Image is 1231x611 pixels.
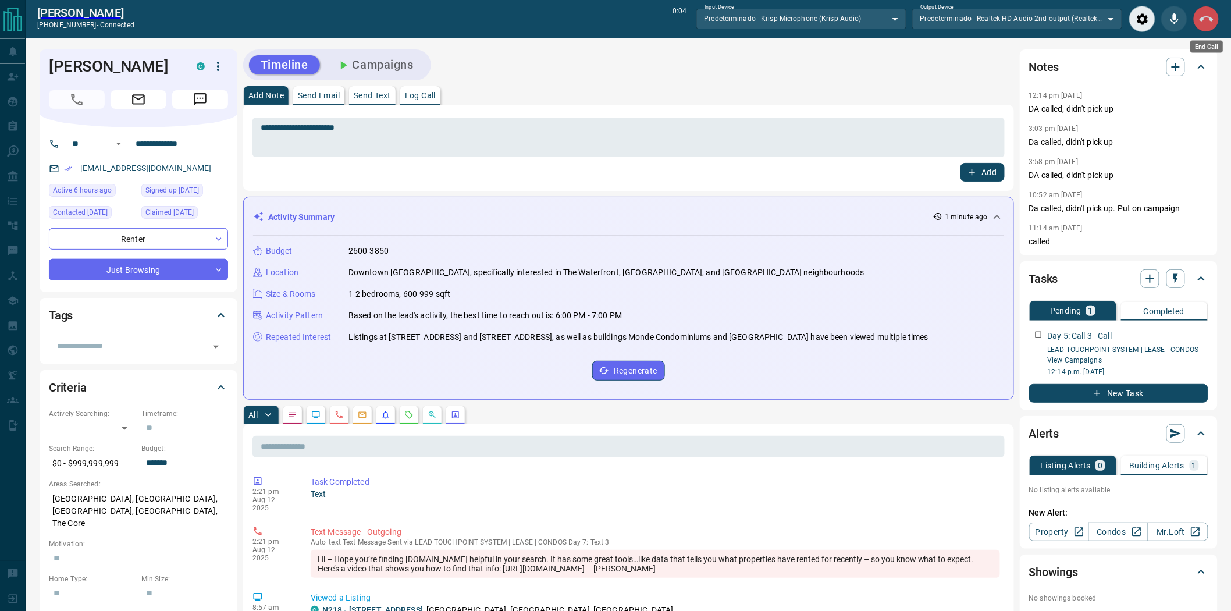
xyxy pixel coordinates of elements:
p: Location [266,267,298,279]
p: Log Call [405,91,436,100]
svg: Emails [358,410,367,420]
h2: Notes [1029,58,1059,76]
p: [PHONE_NUMBER] - [37,20,134,30]
a: [EMAIL_ADDRESS][DOMAIN_NAME] [80,164,212,173]
p: Day 5: Call 3 - Call [1048,330,1112,342]
div: Alerts [1029,420,1208,447]
svg: Requests [404,410,414,420]
p: Completed [1144,307,1185,315]
button: Open [112,137,126,151]
p: Min Size: [141,574,228,584]
p: 1 [1192,461,1197,470]
p: [GEOGRAPHIC_DATA], [GEOGRAPHIC_DATA], [GEOGRAPHIC_DATA], [GEOGRAPHIC_DATA], The Core [49,489,228,533]
svg: Opportunities [428,410,437,420]
div: Activity Summary1 minute ago [253,207,1004,228]
div: Predeterminado - Krisp Microphone (Krisp Audio) [696,9,906,29]
label: Output Device [920,3,954,11]
div: Renter [49,228,228,250]
span: Contacted [DATE] [53,207,108,218]
svg: Lead Browsing Activity [311,410,321,420]
a: Property [1029,523,1089,541]
p: New Alert: [1029,507,1208,519]
p: Send Text [354,91,391,100]
p: 1 minute ago [945,212,987,222]
p: No listing alerts available [1029,485,1208,495]
p: Text Message Sent via LEAD TOUCHPOINT SYSTEM | LEASE | CONDOS Day 7: Text 3 [311,538,1000,546]
p: 10:52 am [DATE] [1029,191,1083,199]
p: 0:04 [673,6,686,32]
p: Text [311,488,1000,500]
p: Listing Alerts [1041,461,1091,470]
p: Building Alerts [1130,461,1185,470]
svg: Calls [335,410,344,420]
span: auto_text [311,538,341,546]
button: Open [208,339,224,355]
div: Mon Aug 11 2025 [49,206,136,222]
a: Mr.Loft [1148,523,1208,541]
svg: Notes [288,410,297,420]
p: 2:21 pm [252,488,293,496]
p: Da called, didn't pick up [1029,136,1208,148]
p: 2:21 pm [252,538,293,546]
div: condos.ca [197,62,205,70]
div: Tue Aug 12 2025 [49,184,136,200]
p: Downtown [GEOGRAPHIC_DATA], specifically interested in The Waterfront, [GEOGRAPHIC_DATA], and [GE... [348,267,864,279]
p: Activity Summary [268,211,335,223]
p: $0 - $999,999,999 [49,454,136,473]
h2: Tasks [1029,269,1058,288]
p: Based on the lead's activity, the best time to reach out is: 6:00 PM - 7:00 PM [348,310,622,322]
div: End Call [1190,41,1223,53]
p: All [248,411,258,419]
p: Listings at [STREET_ADDRESS] and [STREET_ADDRESS], as well as buildings Monde Condominiums and [G... [348,331,928,343]
button: Timeline [249,55,320,74]
span: Signed up [DATE] [145,184,199,196]
p: DA called, didn't pick up [1029,169,1208,182]
p: DA called, didn't pick up [1029,103,1208,115]
p: Budget [266,245,293,257]
span: Call [49,90,105,109]
div: Thu Mar 17 2016 [141,184,228,200]
p: 1-2 bedrooms, 600-999 sqft [348,288,450,300]
p: Add Note [248,91,284,100]
p: Task Completed [311,476,1000,488]
p: 2600-3850 [348,245,389,257]
p: 0 [1098,461,1102,470]
button: Add [960,163,1005,182]
p: Motivation: [49,539,228,549]
p: Aug 12 2025 [252,496,293,512]
p: Viewed a Listing [311,592,1000,604]
p: Send Email [298,91,340,100]
p: Repeated Interest [266,331,331,343]
span: Claimed [DATE] [145,207,194,218]
h2: Tags [49,306,73,325]
div: Tasks [1029,265,1208,293]
p: 11:14 am [DATE] [1029,224,1083,232]
h2: Criteria [49,378,87,397]
span: connected [100,21,134,29]
div: Tue Oct 16 2018 [141,206,228,222]
svg: Listing Alerts [381,410,390,420]
p: Home Type: [49,574,136,584]
p: No showings booked [1029,593,1208,603]
h2: Showings [1029,563,1079,581]
div: Showings [1029,558,1208,586]
a: [PERSON_NAME] [37,6,134,20]
button: Regenerate [592,361,665,381]
p: 3:58 pm [DATE] [1029,158,1079,166]
div: Audio Settings [1129,6,1155,32]
p: Text Message - Outgoing [311,526,1000,538]
svg: Email Verified [64,165,72,173]
div: Predeterminado - Realtek HD Audio 2nd output (Realtek(R) Audio) [912,9,1122,29]
p: 1 [1088,307,1093,315]
p: Aug 12 2025 [252,546,293,562]
p: Budget: [141,443,228,454]
p: 12:14 pm [DATE] [1029,91,1083,100]
div: Tags [49,301,228,329]
label: Input Device [705,3,734,11]
a: Condos [1088,523,1148,541]
h2: Alerts [1029,424,1059,443]
p: Timeframe: [141,408,228,419]
button: Campaigns [325,55,425,74]
p: Activity Pattern [266,310,323,322]
div: Hi – Hope you’re finding [DOMAIN_NAME] helpful in your search. It has some great tools…like data ... [311,550,1000,578]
